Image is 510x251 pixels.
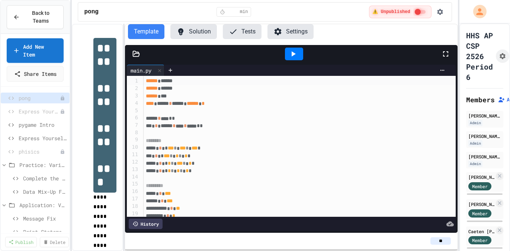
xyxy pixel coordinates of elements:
[7,5,64,29] button: Back to Teams
[468,133,501,139] div: [PERSON_NAME]
[240,9,248,15] span: min
[468,174,494,180] div: [PERSON_NAME]
[127,151,139,158] div: 11
[24,9,57,25] span: Back to Teams
[19,134,67,142] span: Express Yourself in Python!
[127,114,139,122] div: 6
[472,183,488,190] span: Member
[223,24,262,39] button: Tests
[127,166,139,173] div: 13
[127,65,164,76] div: main.py
[127,100,139,107] div: 4
[19,201,67,209] span: Application: Variables/Print
[479,221,503,244] iframe: chat widget
[372,9,410,15] span: ⚠️ Unpublished
[496,49,509,63] button: Assignment Settings
[468,120,482,126] div: Admin
[127,195,139,203] div: 17
[466,30,493,82] h1: HHS AP CSP 2526 Period 6
[7,66,64,82] a: Share Items
[129,219,163,229] div: History
[267,24,314,39] button: Settings
[127,144,139,151] div: 10
[60,109,65,114] div: Unpublished
[465,3,488,20] div: My Account
[7,38,64,63] a: Add New Item
[127,210,139,218] div: 19
[19,121,67,129] span: pygame Intro
[60,149,65,154] div: Unpublished
[127,188,139,195] div: 16
[23,215,67,222] span: Message Fix
[23,174,67,182] span: Complete the Greeting
[127,92,139,100] div: 3
[369,6,431,18] div: ⚠️ Students cannot see this content! Click the toggle to publish it and make it visible to your c...
[127,136,139,144] div: 9
[127,67,155,74] div: main.py
[468,161,482,167] div: Admin
[84,7,98,16] span: pong
[127,85,139,92] div: 2
[472,237,488,244] span: Member
[127,203,139,210] div: 18
[40,237,69,247] a: Delete
[127,107,139,115] div: 5
[19,148,60,155] span: phisics
[5,237,37,247] a: Publish
[468,140,482,147] div: Admin
[448,189,503,221] iframe: chat widget
[19,94,60,102] span: pong
[127,180,139,188] div: 15
[60,96,65,101] div: Unpublished
[23,188,67,196] span: Data Mix-Up Fix
[19,161,67,169] span: Practice: Variables/Print
[19,107,60,115] span: Express Yourself in Python [PERSON_NAME]
[127,122,139,129] div: 7
[468,112,501,119] div: [PERSON_NAME] dev
[127,158,139,166] div: 12
[127,129,139,136] div: 8
[127,173,139,181] div: 14
[466,94,495,105] h2: Members
[468,153,501,160] div: [PERSON_NAME]
[23,228,67,236] span: Print Statement Repair
[127,77,139,85] div: 1
[170,24,217,39] button: Solution
[128,24,164,39] button: Template
[468,228,494,235] div: Caeten [PERSON_NAME]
